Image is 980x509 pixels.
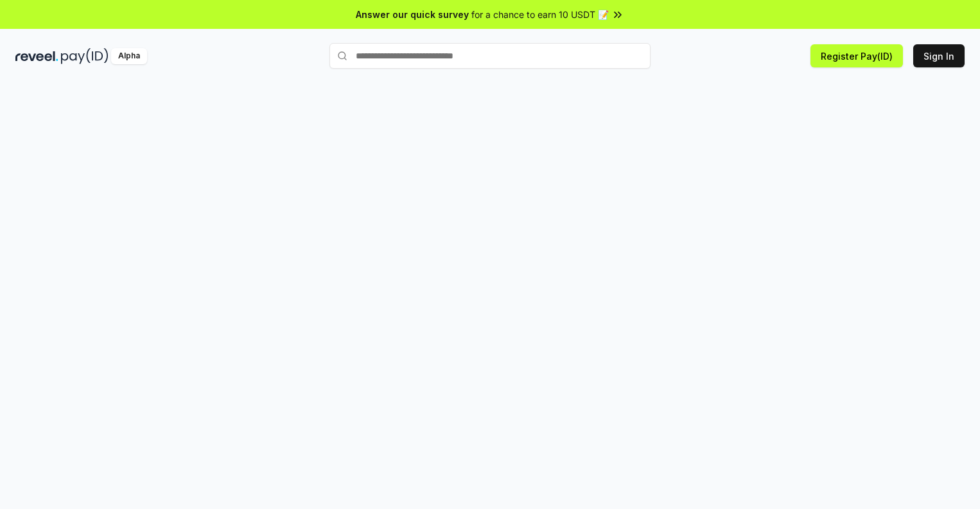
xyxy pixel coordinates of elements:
[111,48,147,64] div: Alpha
[471,8,609,21] span: for a chance to earn 10 USDT 📝
[15,48,58,64] img: reveel_dark
[356,8,469,21] span: Answer our quick survey
[810,44,903,67] button: Register Pay(ID)
[913,44,965,67] button: Sign In
[61,48,109,64] img: pay_id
